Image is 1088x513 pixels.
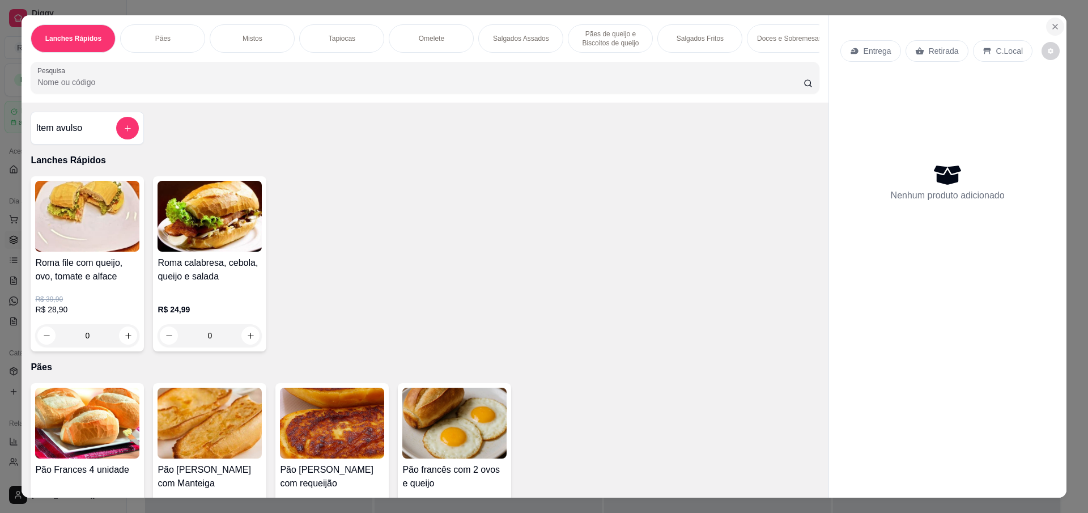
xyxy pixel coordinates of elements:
img: product-image [35,181,139,252]
p: Entrega [864,45,891,57]
p: Salgados Fritos [677,34,724,43]
p: Pães [31,361,819,374]
p: Retirada [929,45,959,57]
p: Salgados Assados [493,34,549,43]
h4: Pão [PERSON_NAME] com Manteiga [158,463,262,490]
img: product-image [158,388,262,459]
p: R$ 24,99 [158,304,262,315]
p: R$ 39,90 [35,295,139,304]
button: increase-product-quantity [241,327,260,345]
button: increase-product-quantity [119,327,137,345]
h4: Roma file com queijo, ovo, tomate e alface [35,256,139,283]
h4: Pão francês com 2 ovos e queijo [402,463,507,490]
button: decrease-product-quantity [1042,42,1060,60]
p: Pães de queijo e Biscoitos de queijo [577,29,643,48]
button: add-separate-item [116,117,139,139]
button: decrease-product-quantity [160,327,178,345]
label: Pesquisa [37,66,69,75]
button: Close [1046,18,1064,36]
p: Mistos [243,34,262,43]
img: product-image [280,388,384,459]
input: Pesquisa [37,77,803,88]
p: Nenhum produto adicionado [891,189,1005,202]
p: Tapiocas [329,34,355,43]
p: Lanches Rápidos [45,34,101,43]
h4: Pão Frances 4 unidade [35,463,139,477]
p: Lanches Rápidos [31,154,819,167]
p: C.Local [996,45,1023,57]
img: product-image [35,388,139,459]
p: R$ 28,90 [35,304,139,315]
p: Omelete [419,34,444,43]
h4: Item avulso [36,121,82,135]
p: Doces e Sobremesas [757,34,822,43]
h4: Pão [PERSON_NAME] com requeijão [280,463,384,490]
img: product-image [158,181,262,252]
button: decrease-product-quantity [37,327,56,345]
p: Pães [155,34,171,43]
img: product-image [402,388,507,459]
h4: Roma calabresa, cebola, queijo e salada [158,256,262,283]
